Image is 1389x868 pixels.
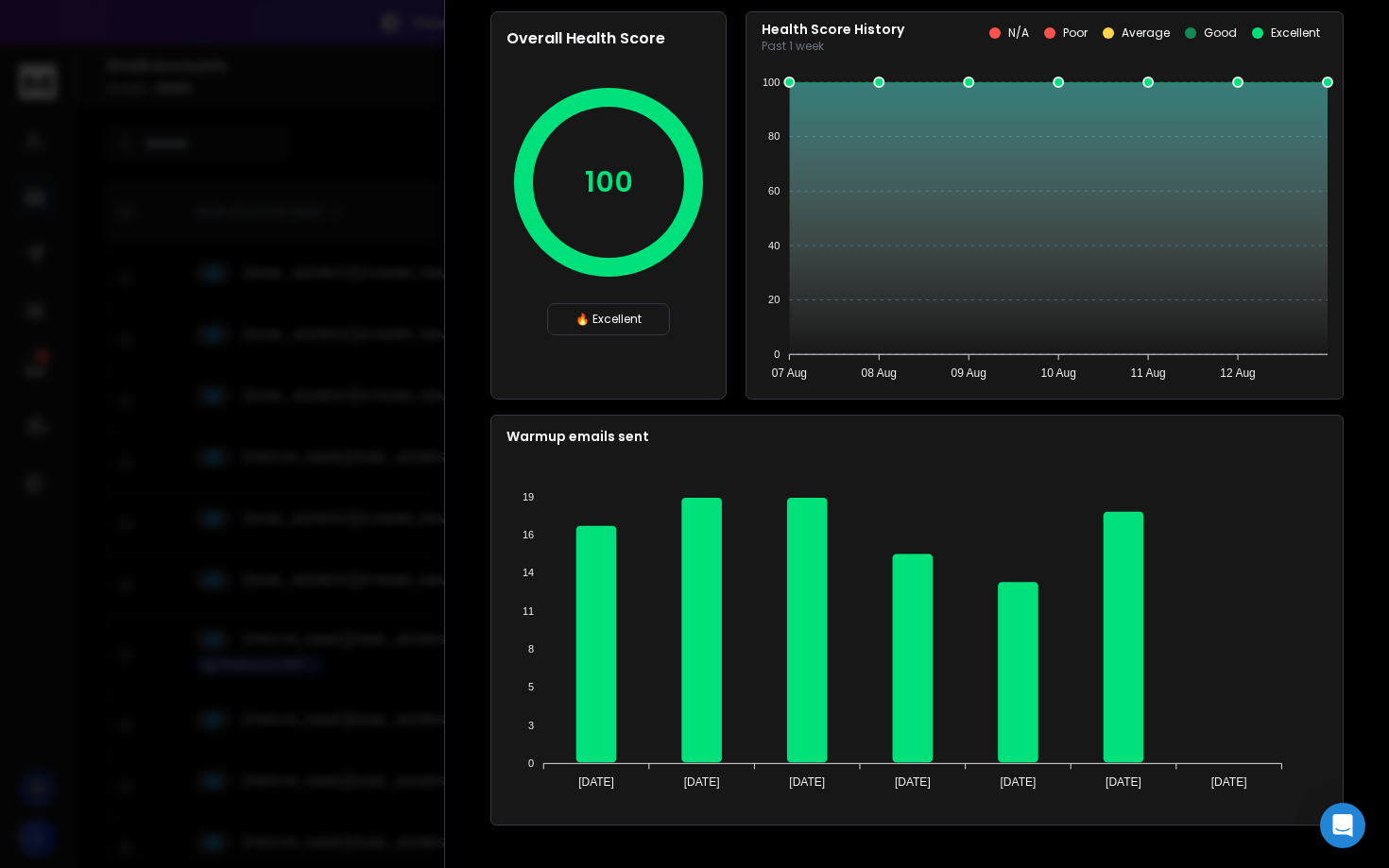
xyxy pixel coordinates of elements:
p: Good [1204,26,1237,41]
tspan: 0 [528,757,534,769]
tspan: 11 Aug [1130,366,1165,380]
p: 100 [585,165,633,199]
tspan: [DATE] [1106,775,1141,789]
div: Open Intercom Messenger [1320,803,1365,848]
p: Poor [1063,26,1088,41]
tspan: 10 Aug [1040,366,1075,380]
tspan: 100 [763,77,780,88]
tspan: 3 [528,720,534,731]
p: Average [1122,26,1170,41]
tspan: 40 [768,240,780,251]
tspan: [DATE] [895,775,931,789]
h2: Overall Health Score [506,27,711,50]
tspan: 12 Aug [1220,366,1255,380]
tspan: [DATE] [1001,775,1037,789]
p: Health Score History [762,20,904,39]
tspan: 0 [774,349,780,360]
tspan: 5 [528,681,534,692]
tspan: 08 Aug [862,366,897,380]
tspan: 07 Aug [772,366,807,380]
tspan: [DATE] [789,775,825,789]
tspan: 16 [523,529,534,540]
tspan: 14 [523,567,534,578]
tspan: 09 Aug [952,366,986,380]
tspan: 80 [768,130,780,142]
p: Past 1 week [762,39,904,54]
p: Warmup emails sent [506,427,1328,446]
tspan: [DATE] [578,775,614,789]
tspan: 60 [768,185,780,196]
p: N/A [1008,26,1029,41]
tspan: 8 [528,643,534,655]
tspan: 11 [523,605,534,617]
div: 🔥 Excellent [547,303,670,335]
tspan: 19 [523,491,534,502]
tspan: [DATE] [1211,775,1247,789]
tspan: [DATE] [684,775,720,789]
tspan: 20 [768,294,780,305]
p: Excellent [1271,26,1320,41]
